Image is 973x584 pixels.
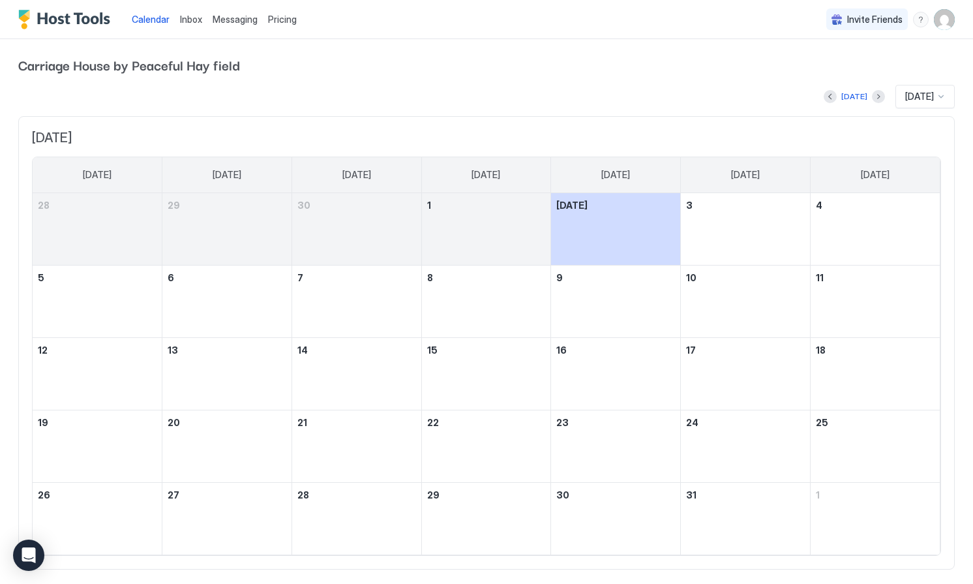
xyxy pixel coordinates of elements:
[421,265,551,337] td: October 8, 2025
[162,193,292,266] td: September 29, 2025
[297,489,309,500] span: 28
[681,193,810,217] a: October 3, 2025
[297,417,307,428] span: 21
[686,345,696,356] span: 17
[934,9,955,30] div: User profile
[292,483,421,507] a: October 28, 2025
[168,489,179,500] span: 27
[810,193,940,266] td: October 4, 2025
[13,540,44,571] div: Open Intercom Messenger
[872,90,885,103] button: Next month
[422,410,551,435] a: October 22, 2025
[421,482,551,555] td: October 29, 2025
[132,12,170,26] a: Calendar
[422,338,551,362] a: October 15, 2025
[810,337,940,410] td: October 18, 2025
[168,345,178,356] span: 13
[681,410,811,482] td: October 24, 2025
[162,265,292,337] td: October 6, 2025
[686,417,698,428] span: 24
[83,169,112,181] span: [DATE]
[427,417,439,428] span: 22
[33,483,162,507] a: October 26, 2025
[33,265,162,337] td: October 5, 2025
[472,169,500,181] span: [DATE]
[816,272,824,283] span: 11
[162,410,292,435] a: October 20, 2025
[848,157,903,192] a: Saturday
[292,338,421,362] a: October 14, 2025
[33,193,162,266] td: September 28, 2025
[458,157,513,192] a: Wednesday
[292,337,421,410] td: October 14, 2025
[18,10,116,29] a: Host Tools Logo
[681,266,810,290] a: October 10, 2025
[33,482,162,555] td: October 26, 2025
[824,90,837,103] button: Previous month
[38,345,48,356] span: 12
[162,483,292,507] a: October 27, 2025
[551,266,680,290] a: October 9, 2025
[731,169,760,181] span: [DATE]
[427,200,431,211] span: 1
[556,200,588,211] span: [DATE]
[329,157,384,192] a: Tuesday
[422,193,551,217] a: October 1, 2025
[421,337,551,410] td: October 15, 2025
[18,55,955,74] span: Carriage House by Peaceful Hay field
[551,337,681,410] td: October 16, 2025
[33,410,162,435] a: October 19, 2025
[292,410,421,482] td: October 21, 2025
[33,266,162,290] a: October 5, 2025
[427,345,438,356] span: 15
[33,338,162,362] a: October 12, 2025
[556,489,569,500] span: 30
[686,200,693,211] span: 3
[811,483,940,507] a: November 1, 2025
[551,482,681,555] td: October 30, 2025
[268,14,297,25] span: Pricing
[180,14,202,25] span: Inbox
[162,338,292,362] a: October 13, 2025
[681,193,811,266] td: October 3, 2025
[200,157,254,192] a: Monday
[861,169,890,181] span: [DATE]
[421,193,551,266] td: October 1, 2025
[427,272,433,283] span: 8
[213,169,241,181] span: [DATE]
[297,272,303,283] span: 7
[162,337,292,410] td: October 13, 2025
[841,91,867,102] div: [DATE]
[38,200,50,211] span: 28
[810,410,940,482] td: October 25, 2025
[811,193,940,217] a: October 4, 2025
[32,130,941,146] span: [DATE]
[681,483,810,507] a: October 31, 2025
[38,489,50,500] span: 26
[292,193,421,266] td: September 30, 2025
[168,200,180,211] span: 29
[551,410,680,435] a: October 23, 2025
[551,338,680,362] a: October 16, 2025
[839,89,869,104] button: [DATE]
[681,337,811,410] td: October 17, 2025
[162,410,292,482] td: October 20, 2025
[718,157,773,192] a: Friday
[601,169,630,181] span: [DATE]
[292,266,421,290] a: October 7, 2025
[162,266,292,290] a: October 6, 2025
[33,337,162,410] td: October 12, 2025
[811,410,940,435] a: October 25, 2025
[292,193,421,217] a: September 30, 2025
[816,345,826,356] span: 18
[681,338,810,362] a: October 17, 2025
[686,489,696,500] span: 31
[422,266,551,290] a: October 8, 2025
[292,482,421,555] td: October 28, 2025
[33,410,162,482] td: October 19, 2025
[427,489,440,500] span: 29
[292,265,421,337] td: October 7, 2025
[686,272,696,283] span: 10
[33,193,162,217] a: September 28, 2025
